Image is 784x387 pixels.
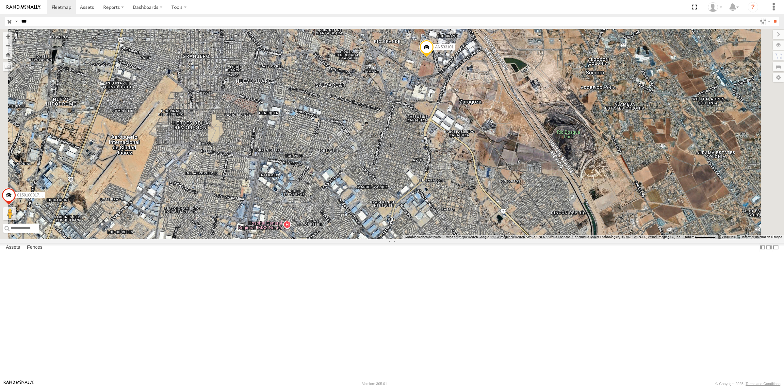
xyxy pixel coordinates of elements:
[742,235,782,239] a: Informar un error en el mapa
[759,243,766,252] label: Dock Summary Table to the Left
[748,2,758,12] i: ?
[405,235,441,239] button: Combinaciones de teclas
[3,50,12,59] button: Zoom Home
[435,45,454,49] span: AN533101
[362,382,387,386] div: Version: 305.01
[722,236,736,238] a: Condiciones
[685,235,694,239] span: 500 m
[773,243,779,252] label: Hide Summary Table
[683,235,718,239] button: Escala del mapa: 500 m por 61 píxeles
[3,32,12,41] button: Zoom in
[7,5,41,9] img: rand-logo.svg
[3,41,12,50] button: Zoom out
[3,62,12,71] label: Measure
[14,17,19,26] label: Search Query
[706,2,725,12] div: Roberto Garcia
[766,243,772,252] label: Dock Summary Table to the Right
[4,380,34,387] a: Visit our Website
[24,243,46,252] label: Fences
[3,243,23,252] label: Assets
[445,235,681,239] span: Datos del mapa ©2025 Google, INEGI Imágenes ©2025 Airbus, CNES / Airbus, Landsat / Copernicus, Ma...
[746,382,780,386] a: Terms and Conditions
[715,382,780,386] div: © Copyright 2025 -
[17,193,50,197] span: 015910001795205
[3,207,16,220] button: Arrastra el hombrecito naranja al mapa para abrir Street View
[773,73,784,82] label: Map Settings
[757,17,771,26] label: Search Filter Options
